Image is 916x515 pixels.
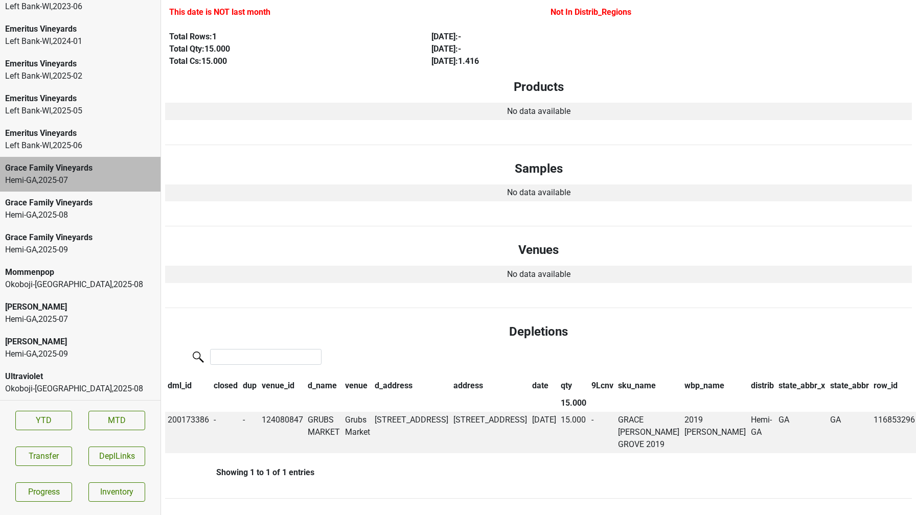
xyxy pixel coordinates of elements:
[15,482,72,502] a: Progress
[5,383,155,395] div: Okoboji-[GEOGRAPHIC_DATA] , 2025 - 08
[682,377,748,394] th: wbp_name: activate to sort column ascending
[558,377,589,394] th: qty: activate to sort column ascending
[5,336,155,348] div: [PERSON_NAME]
[342,412,373,454] td: Grubs Market
[212,377,241,394] th: closed: activate to sort column ascending
[682,412,748,454] td: 2019 [PERSON_NAME]
[259,412,306,454] td: 124080847
[165,377,212,394] th: dml_id: activate to sort column ascending
[15,411,72,430] a: YTD
[5,370,155,383] div: Ultraviolet
[173,80,904,95] h4: Products
[173,243,904,257] h4: Venues
[5,162,155,174] div: Grace Family Vineyards
[451,412,530,454] td: [STREET_ADDRESS]
[558,412,589,454] td: 15.000
[5,231,155,244] div: Grace Family Vineyards
[776,377,828,394] th: state_abbr_x: activate to sort column ascending
[776,412,828,454] td: GA
[212,412,241,454] td: -
[15,447,72,466] button: Transfer
[451,377,530,394] th: address: activate to sort column ascending
[5,139,155,152] div: Left Bank-WI , 2025 - 06
[165,103,912,120] td: No data available
[616,377,682,394] th: sku_name: activate to sort column ascending
[431,55,670,67] div: [DATE] : 1.416
[5,244,155,256] div: Hemi-GA , 2025 - 09
[431,43,670,55] div: [DATE] : -
[530,377,559,394] th: date: activate to sort column ascending
[5,348,155,360] div: Hemi-GA , 2025 - 09
[5,1,155,13] div: Left Bank-WI , 2023 - 06
[5,174,155,186] div: Hemi-GA , 2025 - 07
[5,105,155,117] div: Left Bank-WI , 2025 - 05
[342,377,373,394] th: venue: activate to sort column ascending
[5,35,155,48] div: Left Bank-WI , 2024 - 01
[169,43,408,55] div: Total Qty: 15.000
[5,92,155,105] div: Emeritus Vineyards
[5,58,155,70] div: Emeritus Vineyards
[431,31,670,43] div: [DATE] : -
[748,377,776,394] th: distrib: activate to sort column ascending
[5,209,155,221] div: Hemi-GA , 2025 - 08
[169,6,270,18] label: This date is NOT last month
[5,197,155,209] div: Grace Family Vineyards
[173,161,904,176] h4: Samples
[5,301,155,313] div: [PERSON_NAME]
[373,412,451,454] td: [STREET_ADDRESS]
[240,412,259,454] td: -
[530,412,559,454] td: [DATE]
[616,412,682,454] td: GRACE [PERSON_NAME] GROVE 2019
[240,377,259,394] th: dup: activate to sort column ascending
[305,412,342,454] td: GRUBS MARKET
[5,313,155,325] div: Hemi-GA , 2025 - 07
[169,55,408,67] div: Total Cs: 15.000
[748,412,776,454] td: Hemi-GA
[828,412,872,454] td: GA
[165,266,912,283] td: No data available
[5,23,155,35] div: Emeritus Vineyards
[373,377,451,394] th: d_address: activate to sort column ascending
[5,266,155,278] div: Mommenpop
[88,482,145,502] a: Inventory
[165,412,212,454] td: 200173386
[589,377,616,394] th: 9Lcnv: activate to sort column ascending
[165,184,912,202] td: No data available
[828,377,872,394] th: state_abbr: activate to sort column ascending
[305,377,342,394] th: d_name: activate to sort column ascending
[5,70,155,82] div: Left Bank-WI , 2025 - 02
[259,377,306,394] th: venue_id: activate to sort column ascending
[88,411,145,430] a: MTD
[551,6,631,18] label: Not In Distrib_Regions
[169,31,408,43] div: Total Rows: 1
[173,324,904,339] h4: Depletions
[589,412,616,454] td: -
[88,447,145,466] button: DeplLinks
[165,467,314,477] div: Showing 1 to 1 of 1 entries
[5,278,155,291] div: Okoboji-[GEOGRAPHIC_DATA] , 2025 - 08
[558,394,589,412] th: 15.000
[5,127,155,139] div: Emeritus Vineyards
